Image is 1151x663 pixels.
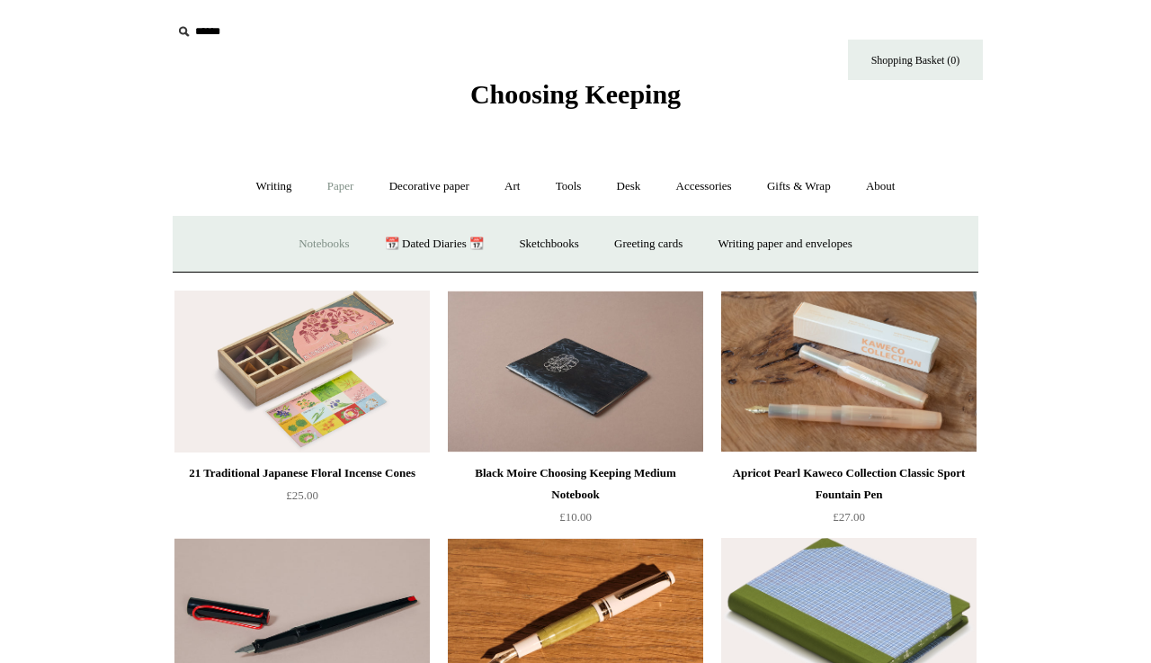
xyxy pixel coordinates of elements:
span: Choosing Keeping [470,79,681,109]
a: Desk [601,163,657,211]
a: Black Moire Choosing Keeping Medium Notebook Black Moire Choosing Keeping Medium Notebook [448,291,703,452]
a: Choosing Keeping [470,94,681,106]
a: Apricot Pearl Kaweco Collection Classic Sport Fountain Pen £27.00 [721,462,977,536]
a: Greeting cards [598,220,699,268]
span: £25.00 [286,488,318,502]
a: 21 Traditional Japanese Floral Incense Cones £25.00 [174,462,430,536]
a: Sketchbooks [503,220,594,268]
span: £10.00 [559,510,592,524]
img: Black Moire Choosing Keeping Medium Notebook [448,291,703,452]
span: £27.00 [833,510,865,524]
a: Accessories [660,163,748,211]
a: Gifts & Wrap [751,163,847,211]
img: Apricot Pearl Kaweco Collection Classic Sport Fountain Pen [721,291,977,452]
a: Tools [540,163,598,211]
a: Shopping Basket (0) [848,40,983,80]
img: 21 Traditional Japanese Floral Incense Cones [174,291,430,452]
a: Writing [240,163,308,211]
div: Apricot Pearl Kaweco Collection Classic Sport Fountain Pen [726,462,972,506]
a: Writing paper and envelopes [702,220,869,268]
a: Black Moire Choosing Keeping Medium Notebook £10.00 [448,462,703,536]
div: Black Moire Choosing Keeping Medium Notebook [452,462,699,506]
a: Apricot Pearl Kaweco Collection Classic Sport Fountain Pen Apricot Pearl Kaweco Collection Classi... [721,291,977,452]
a: Notebooks [282,220,365,268]
div: 21 Traditional Japanese Floral Incense Cones [179,462,425,484]
a: Decorative paper [373,163,486,211]
a: 21 Traditional Japanese Floral Incense Cones 21 Traditional Japanese Floral Incense Cones [174,291,430,452]
a: 📆 Dated Diaries 📆 [369,220,500,268]
a: Paper [311,163,370,211]
a: Art [488,163,536,211]
a: About [850,163,912,211]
